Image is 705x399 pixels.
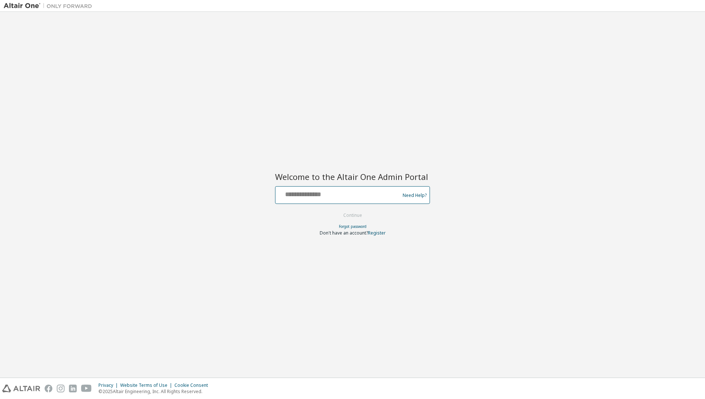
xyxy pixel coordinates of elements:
a: Forgot password [339,224,367,229]
a: Register [368,230,386,236]
img: linkedin.svg [69,385,77,392]
img: instagram.svg [57,385,65,392]
img: altair_logo.svg [2,385,40,392]
div: Website Terms of Use [120,382,174,388]
h2: Welcome to the Altair One Admin Portal [275,171,430,182]
img: youtube.svg [81,385,92,392]
p: © 2025 Altair Engineering, Inc. All Rights Reserved. [98,388,212,395]
div: Cookie Consent [174,382,212,388]
div: Privacy [98,382,120,388]
img: facebook.svg [45,385,52,392]
span: Don't have an account? [320,230,368,236]
img: Altair One [4,2,96,10]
